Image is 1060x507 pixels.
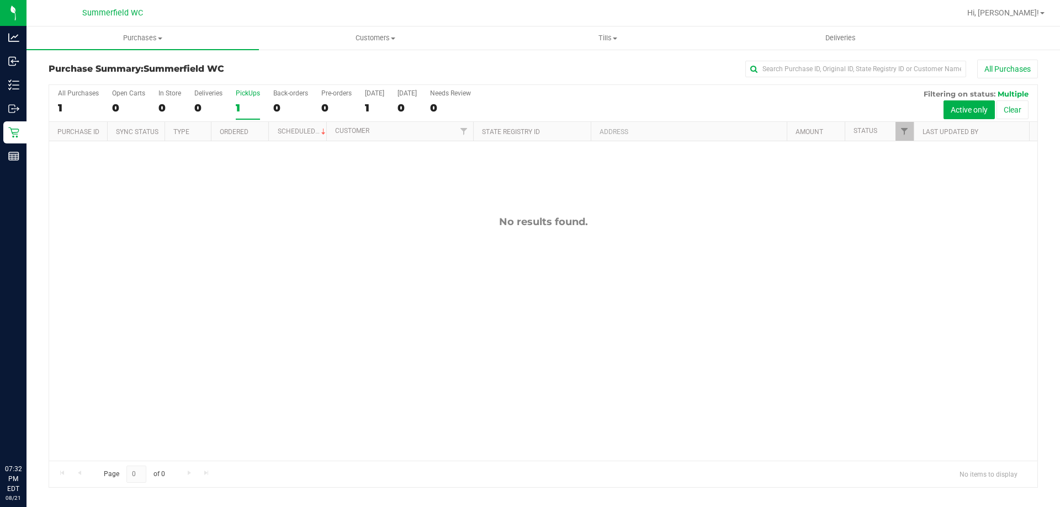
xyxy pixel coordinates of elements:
div: 0 [273,102,308,114]
a: Customers [259,26,491,50]
div: 0 [194,102,222,114]
inline-svg: Analytics [8,32,19,43]
inline-svg: Inbound [8,56,19,67]
div: Back-orders [273,89,308,97]
span: Multiple [998,89,1029,98]
div: Open Carts [112,89,145,97]
input: Search Purchase ID, Original ID, State Registry ID or Customer Name... [745,61,966,77]
p: 08/21 [5,494,22,502]
iframe: Resource center [11,419,44,452]
span: Tills [492,33,723,43]
span: Summerfield WC [144,63,224,74]
inline-svg: Reports [8,151,19,162]
a: State Registry ID [482,128,540,136]
span: Summerfield WC [82,8,143,18]
a: Last Updated By [923,128,978,136]
div: 0 [321,102,352,114]
inline-svg: Inventory [8,79,19,90]
div: 1 [236,102,260,114]
a: Filter [455,122,473,141]
div: [DATE] [397,89,417,97]
div: 0 [397,102,417,114]
div: 0 [112,102,145,114]
a: Purchase ID [57,128,99,136]
a: Tills [491,26,724,50]
inline-svg: Retail [8,127,19,138]
th: Address [591,122,787,141]
div: Deliveries [194,89,222,97]
h3: Purchase Summary: [49,64,378,74]
div: [DATE] [365,89,384,97]
div: 0 [158,102,181,114]
span: Filtering on status: [924,89,995,98]
a: Filter [895,122,914,141]
a: Type [173,128,189,136]
div: In Store [158,89,181,97]
div: 1 [58,102,99,114]
span: Purchases [26,33,259,43]
div: Needs Review [430,89,471,97]
div: All Purchases [58,89,99,97]
inline-svg: Outbound [8,103,19,114]
div: 1 [365,102,384,114]
button: All Purchases [977,60,1038,78]
a: Customer [335,127,369,135]
button: Clear [997,100,1029,119]
span: Deliveries [810,33,871,43]
a: Status [854,127,877,135]
button: Active only [944,100,995,119]
a: Scheduled [278,127,328,135]
span: Customers [259,33,491,43]
div: Pre-orders [321,89,352,97]
div: 0 [430,102,471,114]
a: Amount [796,128,823,136]
a: Deliveries [724,26,957,50]
span: Hi, [PERSON_NAME]! [967,8,1039,17]
div: PickUps [236,89,260,97]
div: No results found. [49,216,1037,228]
a: Ordered [220,128,248,136]
span: No items to display [951,466,1026,482]
a: Purchases [26,26,259,50]
a: Sync Status [116,128,158,136]
span: Page of 0 [94,466,174,483]
p: 07:32 PM EDT [5,464,22,494]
